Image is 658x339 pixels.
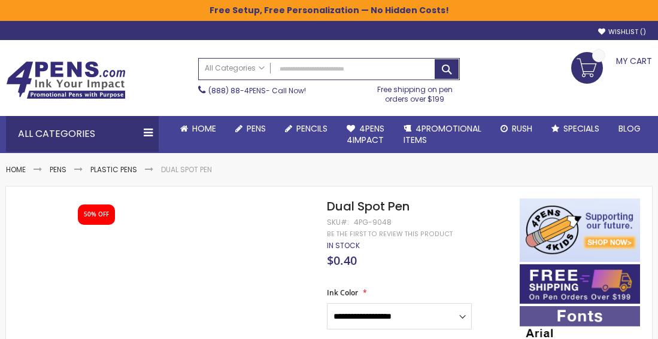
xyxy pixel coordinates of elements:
[347,123,384,146] span: 4Pens 4impact
[90,164,137,175] a: Plastic Pens
[542,116,609,142] a: Specials
[247,123,266,135] span: Pens
[563,123,599,135] span: Specials
[84,210,109,219] div: 50% OFF
[296,123,328,135] span: Pencils
[327,241,360,251] div: Availability
[205,63,265,73] span: All Categories
[337,116,394,153] a: 4Pens4impact
[161,165,212,175] li: Dual Spot Pen
[394,116,491,153] a: 4PROMOTIONALITEMS
[327,252,357,268] span: $0.40
[226,116,275,142] a: Pens
[50,164,66,175] a: Pens
[354,218,392,227] div: 4PG-9048
[199,59,271,78] a: All Categories
[598,28,646,36] a: Wishlist
[609,116,650,142] a: Blog
[171,116,226,142] a: Home
[369,80,460,104] div: Free shipping on pen orders over $199
[327,230,453,239] a: Be the first to review this product
[512,123,532,135] span: Rush
[327,240,360,251] span: In stock
[275,116,337,142] a: Pencils
[327,217,349,227] strong: SKU
[520,198,640,262] img: 4pens 4 kids
[6,61,126,99] img: 4Pens Custom Pens and Promotional Products
[618,123,641,135] span: Blog
[208,85,266,96] a: (888) 88-4PENS
[327,198,410,215] span: Dual Spot Pen
[208,85,306,96] span: - Call Now!
[6,164,26,175] a: Home
[327,288,358,298] span: Ink Color
[6,116,159,152] div: All Categories
[192,123,216,135] span: Home
[520,264,640,304] img: Free shipping on orders over $199
[491,116,542,142] a: Rush
[404,123,481,146] span: 4PROMOTIONAL ITEMS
